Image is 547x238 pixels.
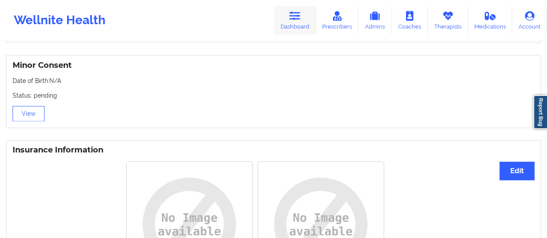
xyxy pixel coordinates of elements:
[13,106,45,121] button: View
[533,95,547,129] a: Report Bug
[13,91,534,100] p: Status: pending
[358,6,392,35] a: Admins
[499,162,534,180] button: Edit
[274,6,316,35] a: Dashboard
[512,6,547,35] a: Account
[316,6,358,35] a: Prescribers
[13,145,534,155] h3: Insurance Information
[13,76,534,85] p: Date of Birth: N/A
[13,60,534,70] h3: Minor Consent
[428,6,468,35] a: Therapists
[468,6,512,35] a: Medications
[392,6,428,35] a: Coaches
